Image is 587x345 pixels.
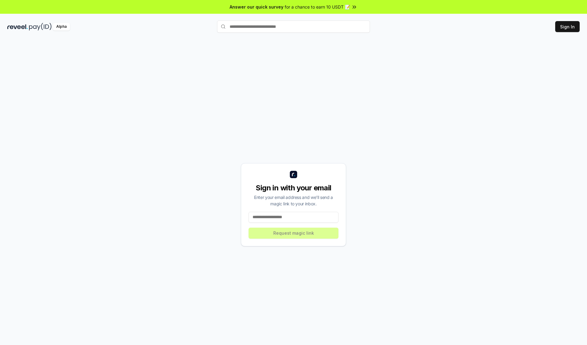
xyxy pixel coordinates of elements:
div: Sign in with your email [249,183,338,193]
img: pay_id [29,23,52,31]
button: Sign In [555,21,580,32]
img: logo_small [290,171,297,178]
span: Answer our quick survey [230,4,283,10]
div: Enter your email address and we’ll send a magic link to your inbox. [249,194,338,207]
div: Alpha [53,23,70,31]
img: reveel_dark [7,23,28,31]
span: for a chance to earn 10 USDT 📝 [285,4,350,10]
